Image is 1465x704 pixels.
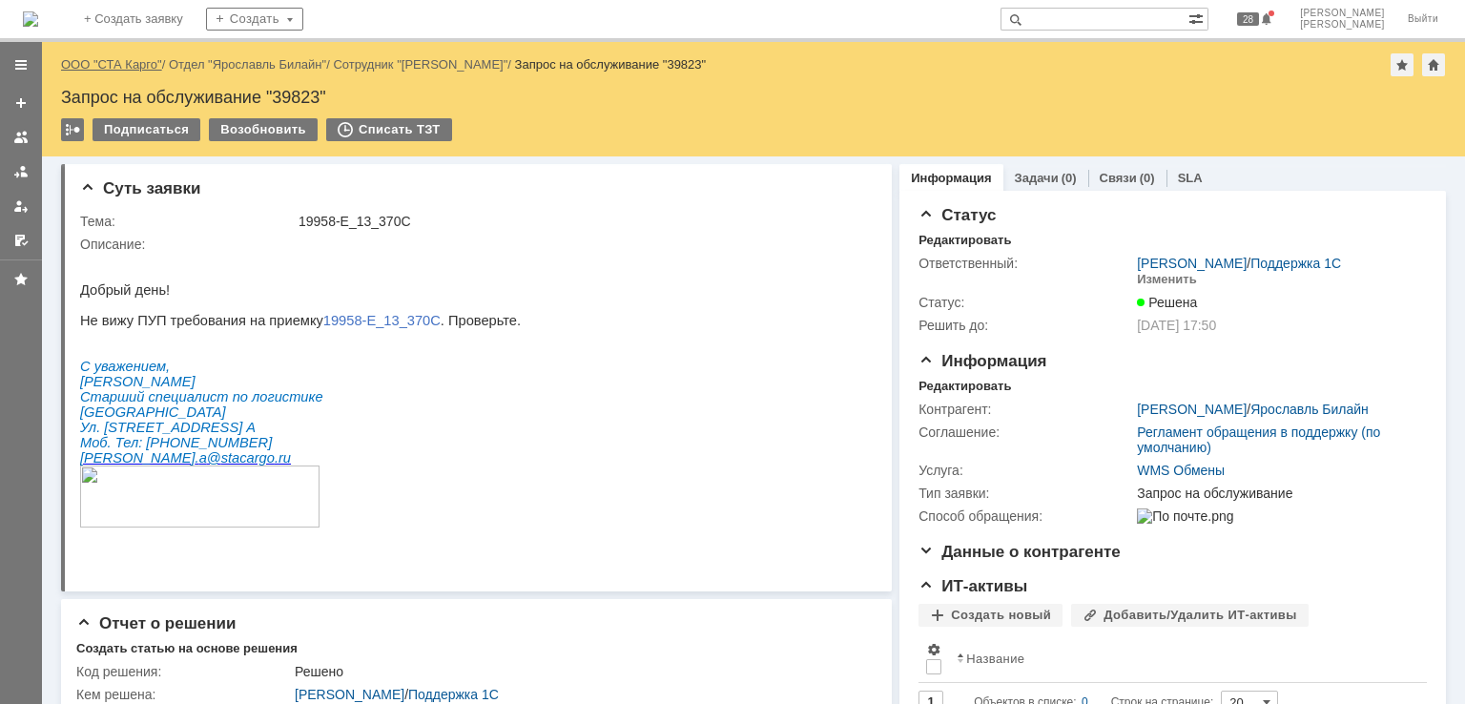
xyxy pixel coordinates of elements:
[61,118,84,141] div: Работа с массовостью
[198,198,211,214] span: ru
[206,8,303,31] div: Создать
[76,687,291,702] div: Кем решена:
[408,687,499,702] a: Поддержка 1С
[295,687,865,702] div: /
[918,402,1133,417] div: Контрагент:
[1178,171,1203,185] a: SLA
[119,198,127,214] span: a
[911,171,991,185] a: Информация
[1137,402,1247,417] a: [PERSON_NAME]
[61,88,1446,107] div: Запрос на обслуживание "39823"
[80,237,869,252] div: Описание:
[1137,272,1197,287] div: Изменить
[918,379,1011,394] div: Редактировать
[1137,508,1233,524] img: По почте.png
[1100,171,1137,185] a: Связи
[76,641,298,656] div: Создать статью на основе решения
[918,352,1046,370] span: Информация
[1250,402,1369,417] a: Ярославль Билайн
[6,122,36,153] a: Заявки на командах
[169,57,326,72] a: Отдел "Ярославль Билайн"
[333,57,507,72] a: Сотрудник "[PERSON_NAME]"
[169,57,334,72] div: /
[1137,402,1369,417] div: /
[6,225,36,256] a: Мои согласования
[76,664,291,679] div: Код решения:
[926,642,941,657] span: Настройки
[295,687,404,702] a: [PERSON_NAME]
[1137,463,1225,478] a: WMS Обмены
[918,295,1133,310] div: Статус:
[23,11,38,27] img: logo
[918,318,1133,333] div: Решить до:
[918,486,1133,501] div: Тип заявки:
[918,543,1121,561] span: Данные о контрагенте
[333,57,514,72] div: /
[918,577,1027,595] span: ИТ-активы
[1188,9,1207,27] span: Расширенный поиск
[61,57,162,72] a: ООО "СТА Карго"
[918,233,1011,248] div: Редактировать
[6,191,36,221] a: Мои заявки
[918,256,1133,271] div: Ответственный:
[1062,171,1077,185] div: (0)
[918,424,1133,440] div: Соглашение:
[1300,8,1385,19] span: [PERSON_NAME]
[1137,256,1247,271] a: [PERSON_NAME]
[1237,12,1259,26] span: 28
[1137,486,1417,501] div: Запрос на обслуживание
[1391,53,1413,76] div: Добавить в избранное
[76,614,236,632] span: Отчет о решении
[966,652,1024,666] div: Название
[243,61,361,76] span: 19958-E_13_370C
[949,634,1412,683] th: Название
[918,206,996,224] span: Статус
[1140,171,1155,185] div: (0)
[299,214,865,229] div: 19958-E_13_370C
[23,11,38,27] a: Перейти на домашнюю страницу
[195,198,198,214] span: .
[115,198,119,214] span: .
[1137,318,1216,333] span: [DATE] 17:50
[80,214,295,229] div: Тема:
[6,156,36,187] a: Заявки в моей ответственности
[61,57,169,72] div: /
[80,179,200,197] span: Суть заявки
[1137,256,1341,271] div: /
[141,198,195,214] span: stacargo
[918,508,1133,524] div: Способ обращения:
[515,57,707,72] div: Запрос на обслуживание "39823"
[1250,256,1341,271] a: Поддержка 1С
[1137,424,1380,455] a: Регламент обращения в поддержку (по умолчанию)
[127,198,141,214] span: @
[1015,171,1059,185] a: Задачи
[918,463,1133,478] div: Услуга:
[1137,295,1197,310] span: Решена
[1422,53,1445,76] div: Сделать домашней страницей
[1300,19,1385,31] span: [PERSON_NAME]
[6,88,36,118] a: Создать заявку
[295,664,865,679] div: Решено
